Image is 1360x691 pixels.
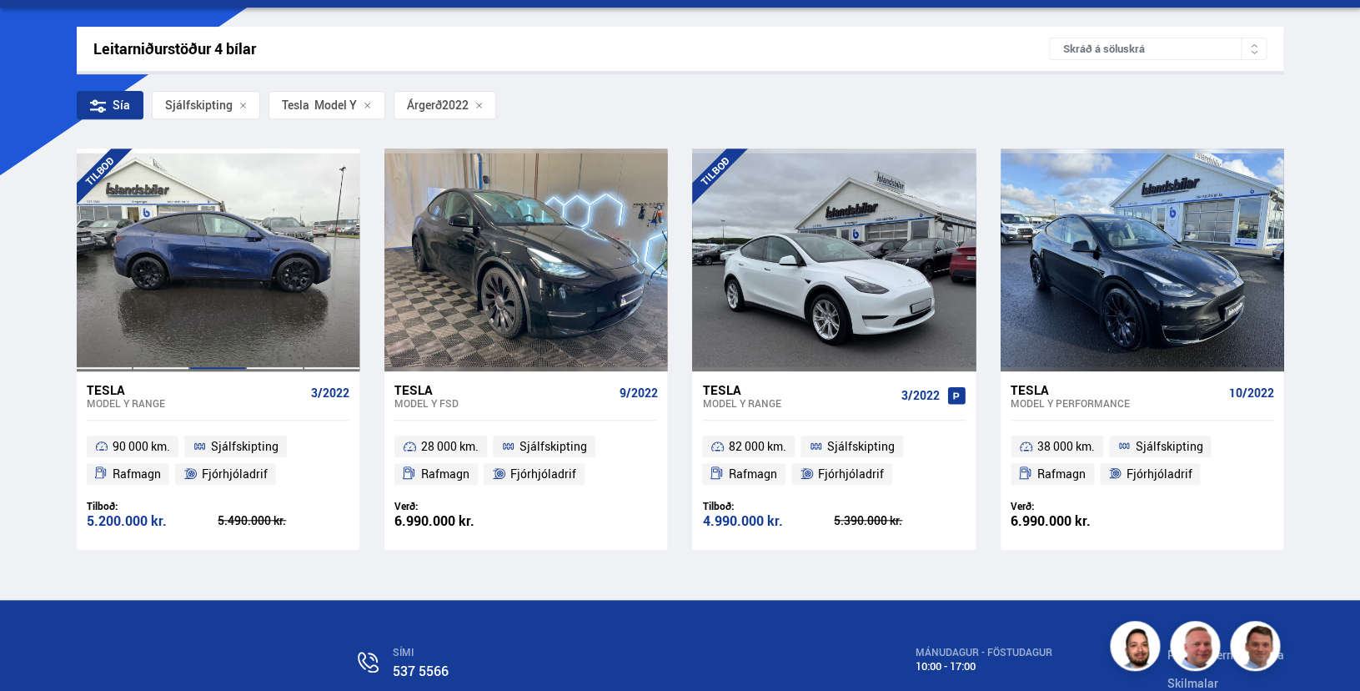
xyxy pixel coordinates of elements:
[442,98,469,112] span: 2022
[1011,397,1222,409] div: Model Y PERFORMANCE
[1112,623,1162,673] img: nhp88E3Fdnt1Opn2.png
[729,436,786,456] span: 82 000 km.
[692,371,975,550] a: Tesla Model Y RANGE 3/2022 82 000 km. Sjálfskipting Rafmagn Fjórhjóladrif Tilboð: 4.990.000 kr. 5...
[702,500,834,512] div: Tilboð:
[358,652,379,673] img: n0V2lOsqF3l1V2iz.svg
[93,40,1050,58] div: Leitarniðurstöður 4 bílar
[218,515,349,527] div: 5.490.000 kr.
[165,98,233,112] span: Sjálfskipting
[702,382,894,397] div: Tesla
[394,514,526,528] div: 6.990.000 kr.
[394,382,612,397] div: Tesla
[619,386,657,400] span: 9/2022
[702,514,834,528] div: 4.990.000 kr.
[87,500,218,512] div: Tilboð:
[87,514,218,528] div: 5.200.000 kr.
[282,98,357,112] span: Model Y
[827,436,895,456] span: Sjálfskipting
[13,7,63,57] button: Opna LiveChat spjallviðmót
[1001,371,1283,550] a: Tesla Model Y PERFORMANCE 10/2022 38 000 km. Sjálfskipting Rafmagn Fjórhjóladrif Verð: 6.990.000 kr.
[394,397,612,409] div: Model Y FSD
[87,382,304,397] div: Tesla
[1228,386,1273,400] span: 10/2022
[1037,436,1095,456] span: 38 000 km.
[1037,464,1086,484] span: Rafmagn
[916,660,1052,673] div: 10:00 - 17:00
[211,436,279,456] span: Sjálfskipting
[113,436,170,456] span: 90 000 km.
[1049,38,1267,60] div: Skráð á söluskrá
[394,500,526,512] div: Verð:
[1232,623,1282,673] img: FbJEzSuNWCJXmdc-.webp
[1011,514,1142,528] div: 6.990.000 kr.
[77,91,143,119] div: Sía
[421,464,469,484] span: Rafmagn
[916,647,1052,658] div: MÁNUDAGUR - FÖSTUDAGUR
[282,98,309,112] div: Tesla
[834,515,966,527] div: 5.390.000 kr.
[729,464,777,484] span: Rafmagn
[393,662,449,680] a: 537 5566
[407,98,442,112] span: Árgerð
[510,464,576,484] span: Fjórhjóladrif
[1172,623,1222,673] img: siFngHWaQ9KaOqBr.png
[519,436,587,456] span: Sjálfskipting
[1135,436,1202,456] span: Sjálfskipting
[311,386,349,400] span: 3/2022
[87,397,304,409] div: Model Y RANGE
[1011,500,1142,512] div: Verð:
[702,397,894,409] div: Model Y RANGE
[384,371,667,550] a: Tesla Model Y FSD 9/2022 28 000 km. Sjálfskipting Rafmagn Fjórhjóladrif Verð: 6.990.000 kr.
[901,389,940,402] span: 3/2022
[1011,382,1222,397] div: Tesla
[818,464,884,484] span: Fjórhjóladrif
[202,464,268,484] span: Fjórhjóladrif
[1126,464,1192,484] span: Fjórhjóladrif
[77,371,359,550] a: Tesla Model Y RANGE 3/2022 90 000 km. Sjálfskipting Rafmagn Fjórhjóladrif Tilboð: 5.200.000 kr. 5...
[393,647,800,658] div: SÍMI
[1167,675,1217,691] a: Skilmalar
[113,464,161,484] span: Rafmagn
[421,436,479,456] span: 28 000 km.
